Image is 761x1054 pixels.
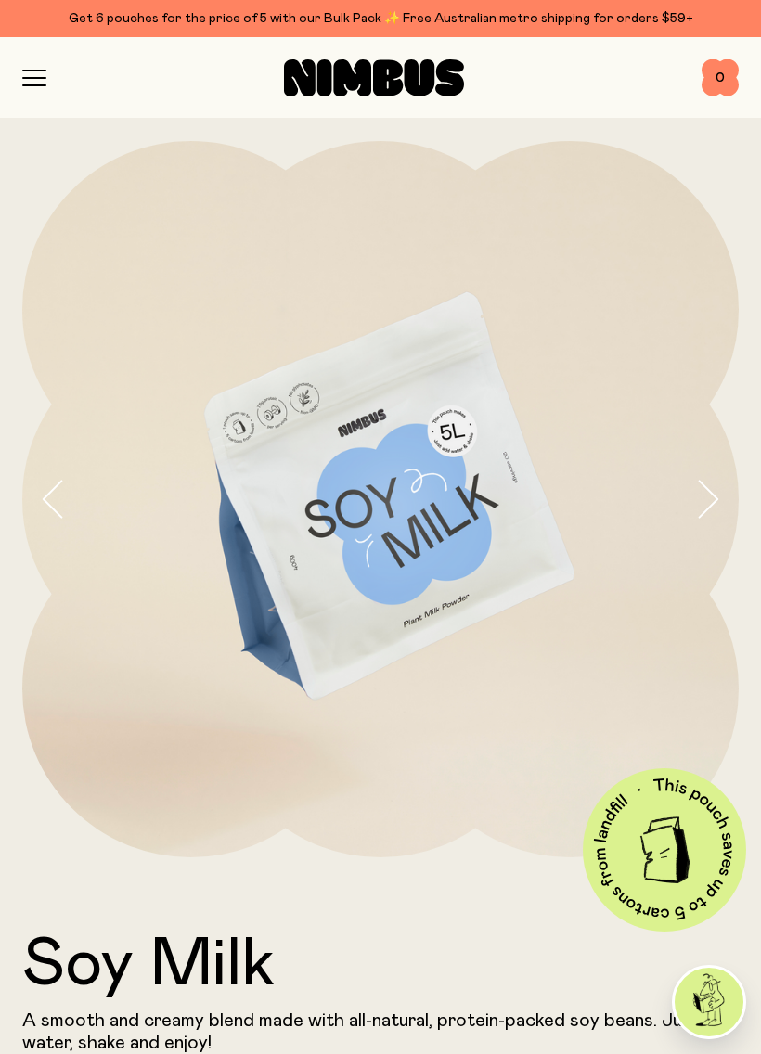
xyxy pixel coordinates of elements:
[22,932,739,998] h1: Soy Milk
[22,1009,739,1054] p: A smooth and creamy blend made with all-natural, protein-packed soy beans. Just add water, shake ...
[702,59,739,96] button: 0
[22,7,739,30] div: Get 6 pouches for the price of 5 with our Bulk Pack ✨ Free Australian metro shipping for orders $59+
[675,968,743,1036] img: agent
